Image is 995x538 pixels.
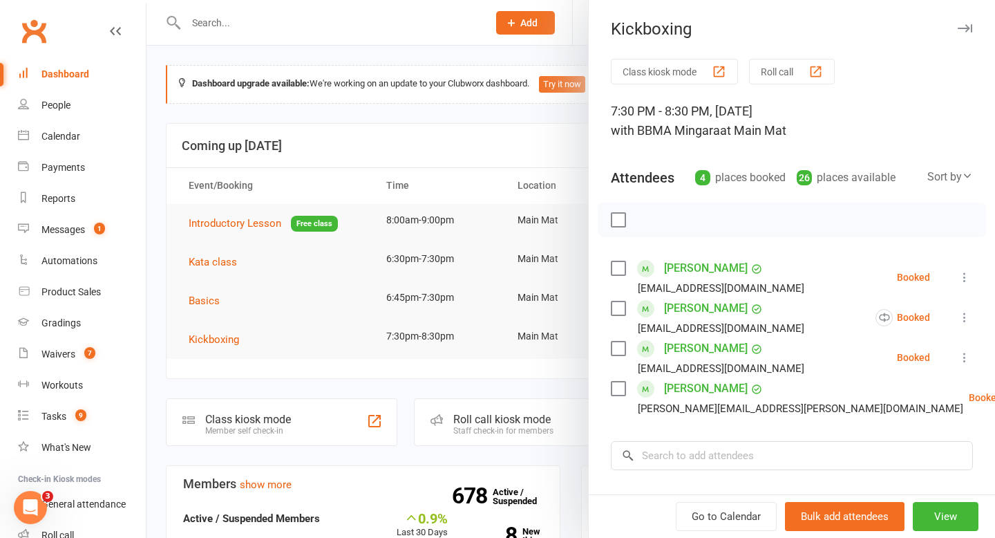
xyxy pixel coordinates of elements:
[41,68,89,80] div: Dashboard
[611,102,973,140] div: 7:30 PM - 8:30 PM, [DATE]
[41,349,75,360] div: Waivers
[41,499,126,510] div: General attendance
[611,123,720,138] span: with BBMA Mingara
[14,491,47,524] iframe: Intercom live chat
[611,168,674,187] div: Attendees
[785,502,904,531] button: Bulk add attendees
[18,121,146,152] a: Calendar
[664,378,748,400] a: [PERSON_NAME]
[897,353,930,362] div: Booked
[41,411,66,422] div: Tasks
[638,319,804,337] div: [EMAIL_ADDRESS][DOMAIN_NAME]
[41,286,101,297] div: Product Sales
[797,170,812,185] div: 26
[18,401,146,432] a: Tasks 9
[41,380,83,391] div: Workouts
[695,170,710,185] div: 4
[41,131,80,142] div: Calendar
[664,337,748,360] a: [PERSON_NAME]
[75,409,86,421] span: 9
[638,360,804,378] div: [EMAIL_ADDRESS][DOMAIN_NAME]
[913,502,978,531] button: View
[676,502,777,531] a: Go to Calendar
[638,279,804,297] div: [EMAIL_ADDRESS][DOMAIN_NAME]
[41,193,75,204] div: Reports
[17,14,51,48] a: Clubworx
[720,123,786,138] span: at Main Mat
[18,339,146,370] a: Waivers 7
[927,168,973,186] div: Sort by
[41,255,97,266] div: Automations
[18,214,146,245] a: Messages 1
[41,317,81,328] div: Gradings
[18,489,146,520] a: General attendance kiosk mode
[797,168,895,187] div: places available
[638,400,963,418] div: [PERSON_NAME][EMAIL_ADDRESS][PERSON_NAME][DOMAIN_NAME]
[897,272,930,282] div: Booked
[41,100,70,111] div: People
[589,19,995,39] div: Kickboxing
[749,59,835,84] button: Roll call
[611,59,738,84] button: Class kiosk mode
[664,257,748,279] a: [PERSON_NAME]
[664,297,748,319] a: [PERSON_NAME]
[18,59,146,90] a: Dashboard
[41,442,91,453] div: What's New
[18,152,146,183] a: Payments
[695,168,786,187] div: places booked
[18,308,146,339] a: Gradings
[94,223,105,234] span: 1
[84,347,95,359] span: 7
[18,245,146,277] a: Automations
[42,491,53,502] span: 3
[18,90,146,121] a: People
[18,370,146,401] a: Workouts
[875,309,930,326] div: Booked
[18,183,146,214] a: Reports
[41,224,85,235] div: Messages
[41,162,85,173] div: Payments
[18,277,146,308] a: Product Sales
[18,432,146,463] a: What's New
[611,441,973,470] input: Search to add attendees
